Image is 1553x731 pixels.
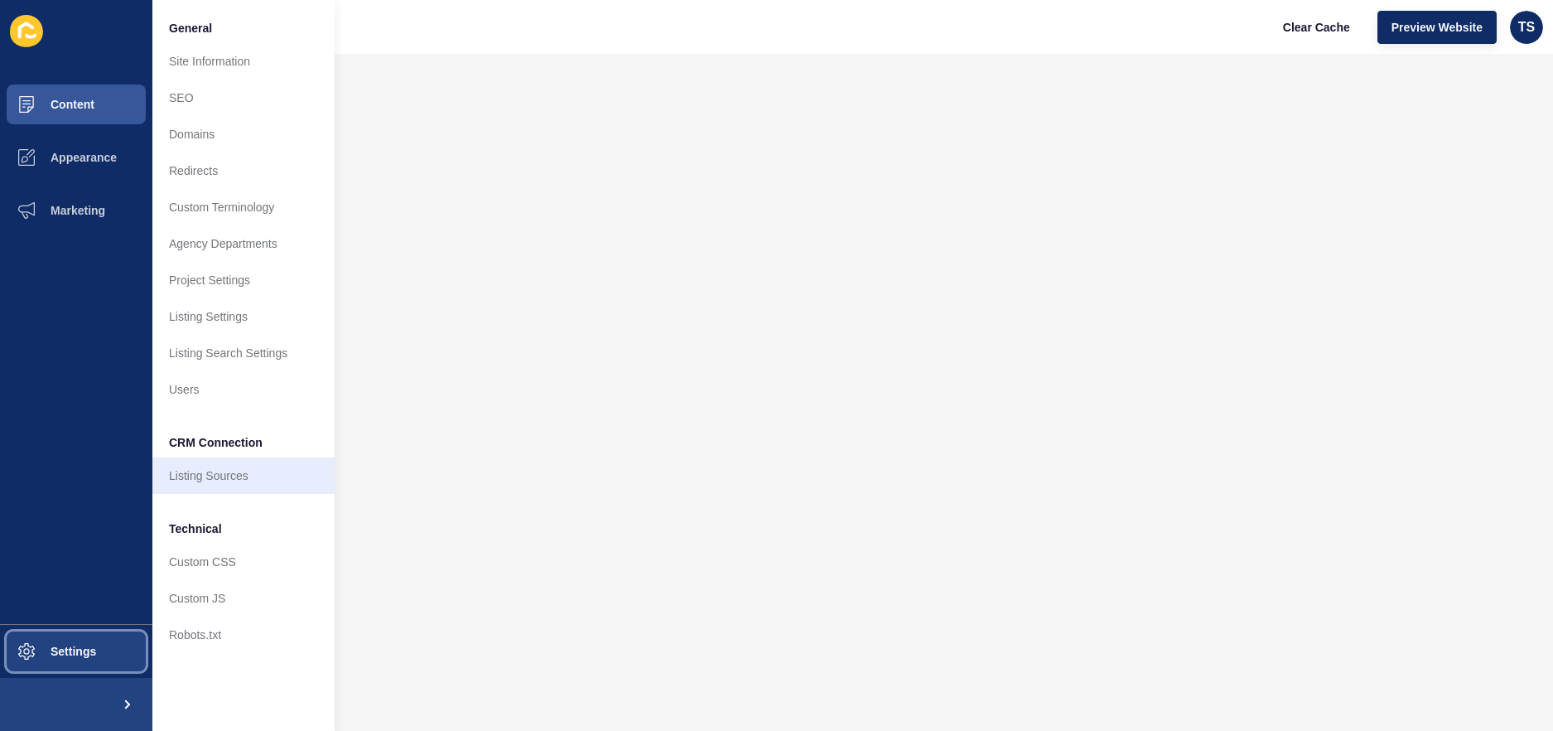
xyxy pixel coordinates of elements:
a: Site Information [152,43,335,80]
a: SEO [152,80,335,116]
a: Domains [152,116,335,152]
a: Custom JS [152,580,335,617]
span: CRM Connection [169,434,263,451]
a: Custom CSS [152,544,335,580]
a: Robots.txt [152,617,335,653]
a: Listing Sources [152,457,335,494]
span: General [169,20,212,36]
a: Project Settings [152,262,335,298]
button: Preview Website [1377,11,1497,44]
span: TS [1518,19,1535,36]
a: Custom Terminology [152,189,335,225]
a: Listing Settings [152,298,335,335]
a: Users [152,371,335,408]
a: Agency Departments [152,225,335,262]
button: Clear Cache [1269,11,1364,44]
span: Technical [169,520,222,537]
a: Listing Search Settings [152,335,335,371]
span: Clear Cache [1283,19,1350,36]
a: Redirects [152,152,335,189]
span: Preview Website [1391,19,1483,36]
